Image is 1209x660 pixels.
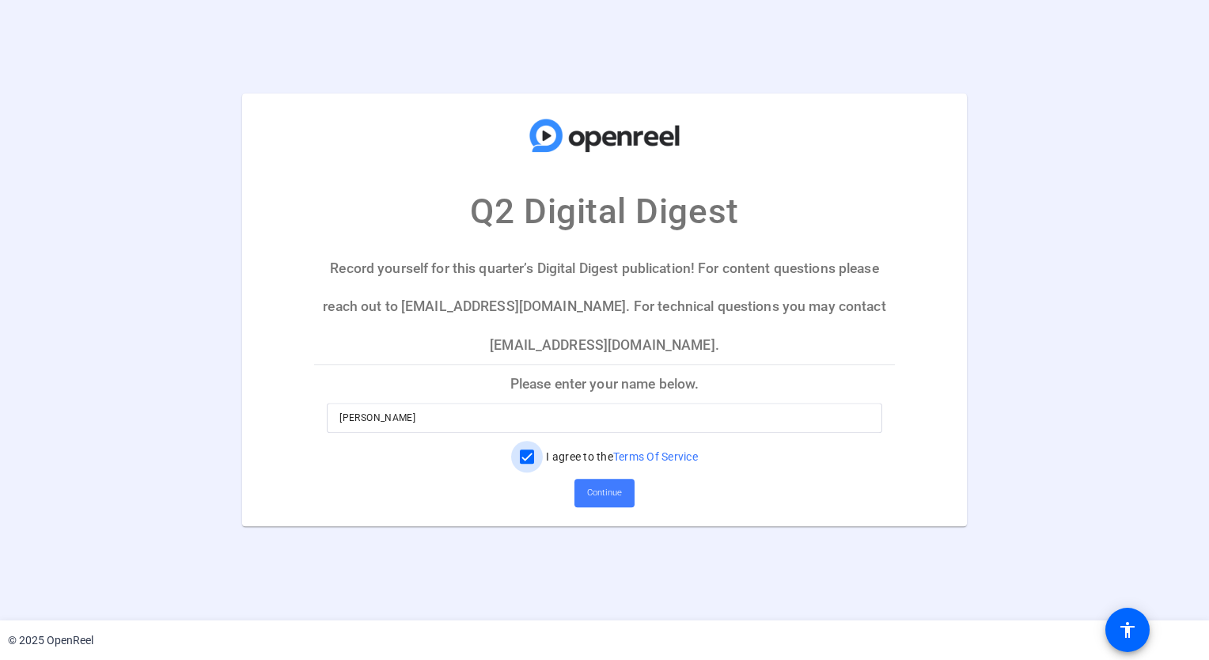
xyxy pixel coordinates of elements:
[1118,620,1137,639] mat-icon: accessibility
[543,449,698,465] label: I agree to the
[314,249,894,364] p: Record yourself for this quarter’s Digital Digest publication! For content questions please reach...
[8,632,93,649] div: © 2025 OpenReel
[574,480,635,508] button: Continue
[525,109,684,161] img: company-logo
[613,451,698,464] a: Terms Of Service
[587,482,622,506] span: Continue
[314,365,894,403] p: Please enter your name below.
[470,185,738,237] p: Q2 Digital Digest
[339,409,869,428] input: Enter your name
